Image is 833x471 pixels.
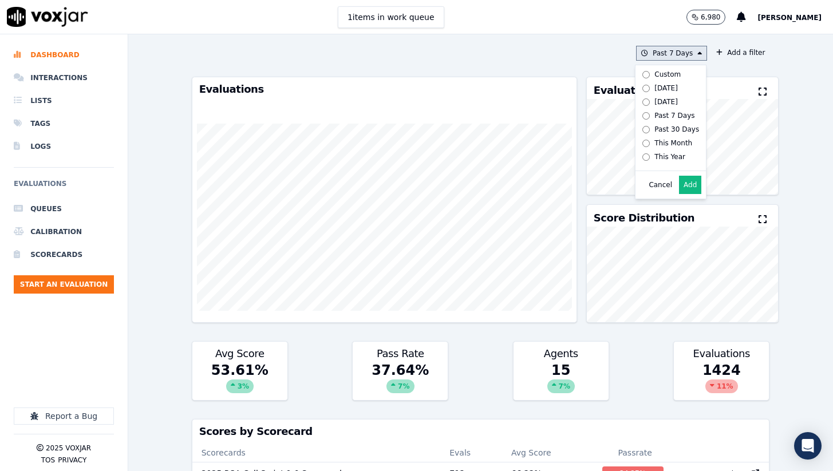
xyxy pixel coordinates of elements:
[654,70,681,79] div: Custom
[642,71,650,78] input: Custom
[594,213,694,223] h3: Score Distribution
[199,426,763,437] h3: Scores by Scorecard
[386,379,414,393] div: 7 %
[794,432,822,460] div: Open Intercom Messenger
[642,153,650,161] input: This Year
[547,379,575,393] div: 7 %
[642,98,650,106] input: [DATE]
[712,46,769,60] button: Add a filter
[7,7,88,27] img: voxjar logo
[642,126,650,133] input: Past 30 Days
[14,43,114,66] a: Dashboard
[192,361,287,400] div: 53.61 %
[642,112,650,120] input: Past 7 Days
[192,444,441,462] th: Scorecards
[757,14,822,22] span: [PERSON_NAME]
[14,220,114,243] a: Calibration
[14,177,114,197] h6: Evaluations
[14,275,114,294] button: Start an Evaluation
[520,349,602,359] h3: Agents
[502,444,593,462] th: Avg Score
[654,138,692,148] div: This Month
[636,46,707,61] button: Past 7 Days Custom [DATE] [DATE] Past 7 Days Past 30 Days This Month This Year Cancel Add
[14,135,114,158] a: Logs
[440,444,502,462] th: Evals
[654,152,685,161] div: This Year
[199,349,281,359] h3: Avg Score
[654,97,678,106] div: [DATE]
[14,243,114,266] a: Scorecards
[686,10,725,25] button: 6,980
[593,444,677,462] th: Passrate
[686,10,737,25] button: 6,980
[649,180,672,189] button: Cancel
[642,85,650,92] input: [DATE]
[14,89,114,112] a: Lists
[642,140,650,147] input: This Month
[514,361,609,400] div: 15
[701,13,720,22] p: 6,980
[654,111,694,120] div: Past 7 Days
[654,125,699,134] div: Past 30 Days
[679,176,701,194] button: Add
[14,407,114,425] button: Report a Bug
[14,66,114,89] a: Interactions
[705,379,738,393] div: 11 %
[674,361,769,400] div: 1424
[199,84,570,94] h3: Evaluations
[14,197,114,220] a: Queues
[226,379,254,393] div: 3 %
[360,349,441,359] h3: Pass Rate
[681,349,762,359] h3: Evaluations
[654,84,678,93] div: [DATE]
[41,456,55,465] button: TOS
[757,10,833,24] button: [PERSON_NAME]
[58,456,86,465] button: Privacy
[46,444,91,453] p: 2025 Voxjar
[353,361,448,400] div: 37.64 %
[338,6,444,28] button: 1items in work queue
[594,85,653,96] h3: Evaluators
[14,112,114,135] a: Tags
